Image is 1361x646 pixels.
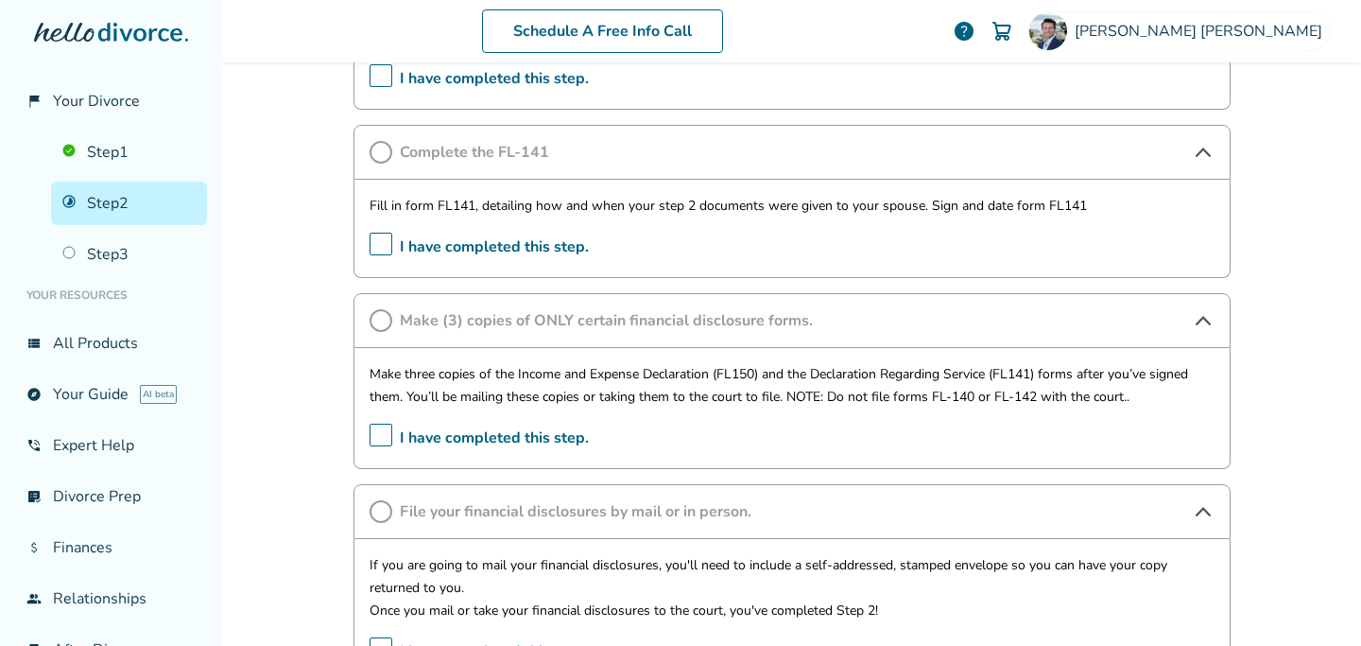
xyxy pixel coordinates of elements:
[370,600,1215,622] p: Once you mail or take your financial disclosures to the court, you've completed Step 2!
[991,20,1013,43] img: Cart
[26,387,42,402] span: explore
[15,79,207,123] a: flag_2Your Divorce
[15,322,207,365] a: view_listAll Products
[15,373,207,416] a: exploreYour GuideAI beta
[370,424,589,453] span: I have completed this step.
[400,310,1184,331] span: Make (3) copies of ONLY certain financial disclosure forms.
[15,276,207,314] li: Your Resources
[370,64,589,94] span: I have completed this step.
[26,540,42,555] span: attach_money
[370,195,1215,218] p: Fill in form FL141, detailing how and when your step 2 documents were given to your spouse. Sign ...
[15,475,207,518] a: list_alt_checkDivorce Prep
[26,438,42,453] span: phone_in_talk
[15,577,207,620] a: groupRelationships
[15,424,207,467] a: phone_in_talkExpert Help
[370,233,589,262] span: I have completed this step.
[140,385,177,404] span: AI beta
[482,9,723,53] a: Schedule A Free Info Call
[1075,21,1330,42] span: [PERSON_NAME] [PERSON_NAME]
[26,591,42,606] span: group
[400,142,1184,163] span: Complete the FL-141
[400,501,1184,522] span: File your financial disclosures by mail or in person.
[26,94,42,109] span: flag_2
[51,182,207,225] a: Step2
[953,20,975,43] a: help
[26,336,42,351] span: view_list
[51,131,207,174] a: Step1
[370,554,1215,600] p: If you are going to mail your financial disclosures, you'll need to include a self-addressed, sta...
[26,489,42,504] span: list_alt_check
[370,363,1215,409] p: Make three copies of the Income and Expense Declaration (FL150) and the Declaration Regarding Ser...
[51,233,207,276] a: Step3
[1266,555,1361,646] iframe: Chat Widget
[15,526,207,569] a: attach_moneyFinances
[1029,12,1067,50] img: Ryan Thomason
[53,91,140,112] span: Your Divorce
